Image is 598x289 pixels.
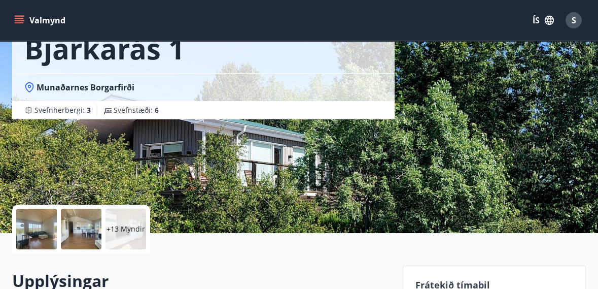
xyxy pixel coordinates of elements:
[107,224,145,234] p: +13 Myndir
[37,82,134,93] span: Munaðarnes Borgarfirði
[87,105,91,115] span: 3
[572,15,576,26] span: S
[12,11,69,29] button: menu
[155,105,159,115] span: 6
[34,105,91,115] span: Svefnherbergi :
[561,8,586,33] button: S
[527,11,559,29] button: ÍS
[24,29,185,68] h1: Bjarkarás 1
[114,105,159,115] span: Svefnstæði :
